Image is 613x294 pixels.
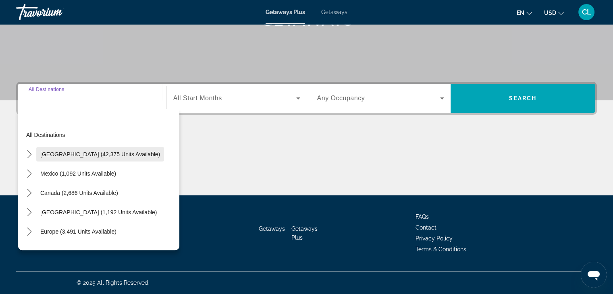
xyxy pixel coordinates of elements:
[509,95,536,101] span: Search
[22,128,179,142] button: Select destination: All destinations
[36,205,161,219] button: Select destination: Caribbean & Atlantic Islands (1,192 units available)
[36,224,121,239] button: Select destination: Europe (3,491 units available)
[517,7,532,19] button: Change language
[259,226,285,232] a: Getaways
[36,166,120,181] button: Select destination: Mexico (1,092 units available)
[40,170,116,177] span: Mexico (1,092 units available)
[451,84,595,113] button: Search
[544,10,556,16] span: USD
[321,9,347,15] a: Getaways
[266,9,305,15] a: Getaways Plus
[29,87,64,92] span: All Destinations
[416,235,453,242] a: Privacy Policy
[36,186,122,200] button: Select destination: Canada (2,686 units available)
[576,4,597,21] button: User Menu
[22,244,36,258] button: Toggle Australia (252 units available) submenu
[40,151,160,157] span: [GEOGRAPHIC_DATA] (42,375 units available)
[416,224,436,231] a: Contact
[40,209,157,215] span: [GEOGRAPHIC_DATA] (1,192 units available)
[22,225,36,239] button: Toggle Europe (3,491 units available) submenu
[18,84,595,113] div: Search widget
[22,147,36,161] button: Toggle United States (42,375 units available) submenu
[22,186,36,200] button: Toggle Canada (2,686 units available) submenu
[416,213,429,220] a: FAQs
[26,132,65,138] span: All destinations
[22,205,36,219] button: Toggle Caribbean & Atlantic Islands (1,192 units available) submenu
[18,109,179,250] div: Destination options
[29,94,156,104] input: Select destination
[317,95,365,101] span: Any Occupancy
[517,10,524,16] span: en
[36,147,164,161] button: Select destination: United States (42,375 units available)
[416,246,466,253] a: Terms & Conditions
[77,280,150,286] span: © 2025 All Rights Reserved.
[22,167,36,181] button: Toggle Mexico (1,092 units available) submenu
[291,226,318,241] a: Getaways Plus
[173,95,222,101] span: All Start Months
[582,8,591,16] span: CL
[40,190,118,196] span: Canada (2,686 units available)
[40,228,116,235] span: Europe (3,491 units available)
[36,244,120,258] button: Select destination: Australia (252 units available)
[16,2,97,23] a: Travorium
[581,262,607,288] iframe: Button to launch messaging window
[544,7,564,19] button: Change currency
